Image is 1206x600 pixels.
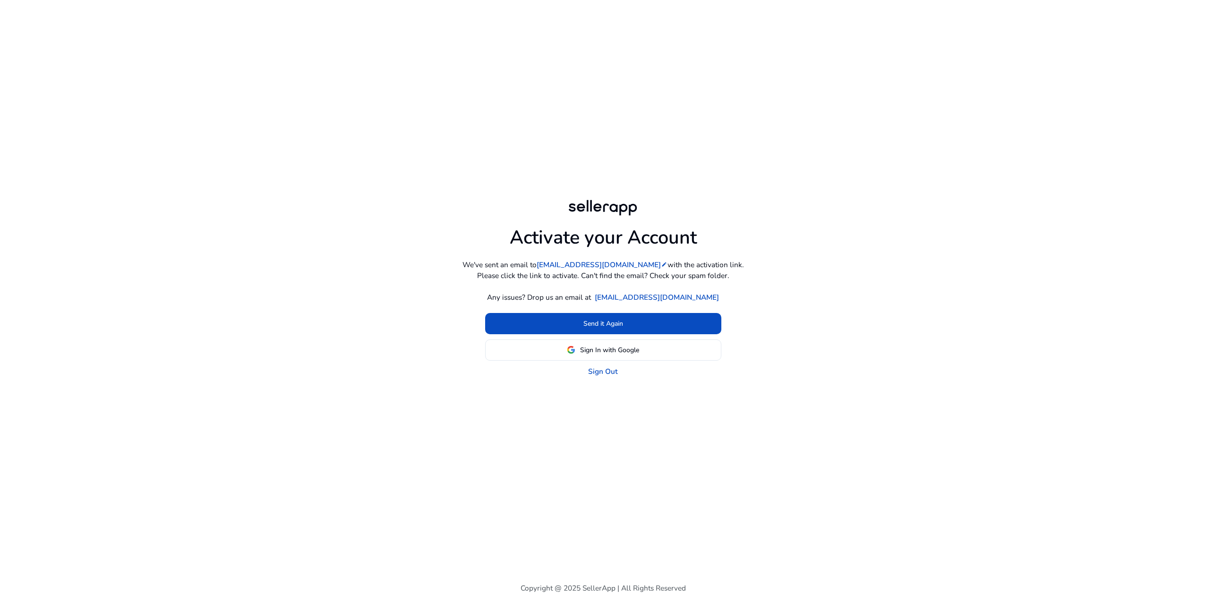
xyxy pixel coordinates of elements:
h1: Activate your Account [510,218,697,249]
mat-icon: edit [661,261,667,268]
a: [EMAIL_ADDRESS][DOMAIN_NAME] [595,292,719,303]
a: [EMAIL_ADDRESS][DOMAIN_NAME] [537,259,667,270]
button: Sign In with Google [485,339,721,361]
span: Send it Again [583,319,623,329]
img: google-logo.svg [567,346,575,354]
p: Any issues? Drop us an email at [487,292,591,303]
p: We've sent an email to with the activation link. Please click the link to activate. Can't find th... [462,259,745,281]
span: Sign In with Google [580,345,639,355]
a: Sign Out [588,366,618,377]
button: Send it Again [485,313,721,334]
